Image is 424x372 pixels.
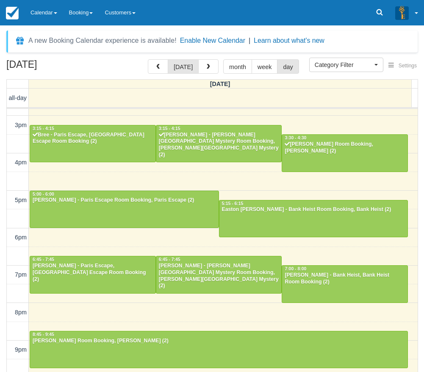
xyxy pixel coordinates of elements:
[285,267,306,271] span: 7:00 - 8:00
[158,132,280,159] div: [PERSON_NAME] - [PERSON_NAME][GEOGRAPHIC_DATA] Mystery Room Booking, [PERSON_NAME][GEOGRAPHIC_DAT...
[219,200,408,237] a: 5:15 - 6:15Easton [PERSON_NAME] - Bank Heist Room Booking, Bank Heist (2)
[15,122,27,128] span: 3pm
[222,201,244,206] span: 5:15 - 6:15
[15,159,27,166] span: 4pm
[285,136,306,140] span: 3:30 - 4:30
[156,256,282,293] a: 6:45 - 7:45[PERSON_NAME] - [PERSON_NAME][GEOGRAPHIC_DATA] Mystery Room Booking, [PERSON_NAME][GEO...
[159,257,180,262] span: 6:45 - 7:45
[15,234,27,241] span: 6pm
[277,59,299,74] button: day
[6,59,114,75] h2: [DATE]
[383,60,422,72] button: Settings
[32,338,405,344] div: [PERSON_NAME] Room Booking, [PERSON_NAME] (2)
[159,126,180,131] span: 3:15 - 4:15
[33,332,54,337] span: 8:45 - 9:45
[6,7,19,19] img: checkfront-main-nav-mini-logo.png
[282,265,408,303] a: 7:00 - 8:00[PERSON_NAME] - Bank Heist, Bank Heist Room Booking (2)
[395,6,409,19] img: A3
[30,331,408,368] a: 8:45 - 9:45[PERSON_NAME] Room Booking, [PERSON_NAME] (2)
[15,197,27,203] span: 5pm
[282,134,408,172] a: 3:30 - 4:30[PERSON_NAME] Room Booking, [PERSON_NAME] (2)
[32,263,153,283] div: [PERSON_NAME] - Paris Escape, [GEOGRAPHIC_DATA] Escape Room Booking (2)
[15,271,27,278] span: 7pm
[210,81,230,87] span: [DATE]
[249,37,250,44] span: |
[315,61,372,69] span: Category Filter
[252,59,278,74] button: week
[254,37,324,44] a: Learn about what's new
[32,197,216,204] div: [PERSON_NAME] - Paris Escape Room Booking, Paris Escape (2)
[223,59,252,74] button: month
[180,36,245,45] button: Enable New Calendar
[33,257,54,262] span: 6:45 - 7:45
[158,263,280,290] div: [PERSON_NAME] - [PERSON_NAME][GEOGRAPHIC_DATA] Mystery Room Booking, [PERSON_NAME][GEOGRAPHIC_DAT...
[30,191,219,228] a: 5:00 - 6:00[PERSON_NAME] - Paris Escape Room Booking, Paris Escape (2)
[33,192,54,197] span: 5:00 - 6:00
[284,141,405,155] div: [PERSON_NAME] Room Booking, [PERSON_NAME] (2)
[168,59,199,74] button: [DATE]
[399,63,417,69] span: Settings
[32,132,153,145] div: Bree - Paris Escape, [GEOGRAPHIC_DATA] Escape Room Booking (2)
[309,58,383,72] button: Category Filter
[284,272,405,286] div: [PERSON_NAME] - Bank Heist, Bank Heist Room Booking (2)
[156,125,282,162] a: 3:15 - 4:15[PERSON_NAME] - [PERSON_NAME][GEOGRAPHIC_DATA] Mystery Room Booking, [PERSON_NAME][GEO...
[15,309,27,316] span: 8pm
[15,346,27,353] span: 9pm
[30,125,156,162] a: 3:15 - 4:15Bree - Paris Escape, [GEOGRAPHIC_DATA] Escape Room Booking (2)
[222,206,406,213] div: Easton [PERSON_NAME] - Bank Heist Room Booking, Bank Heist (2)
[30,256,156,293] a: 6:45 - 7:45[PERSON_NAME] - Paris Escape, [GEOGRAPHIC_DATA] Escape Room Booking (2)
[28,36,177,46] div: A new Booking Calendar experience is available!
[9,94,27,101] span: all-day
[33,126,54,131] span: 3:15 - 4:15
